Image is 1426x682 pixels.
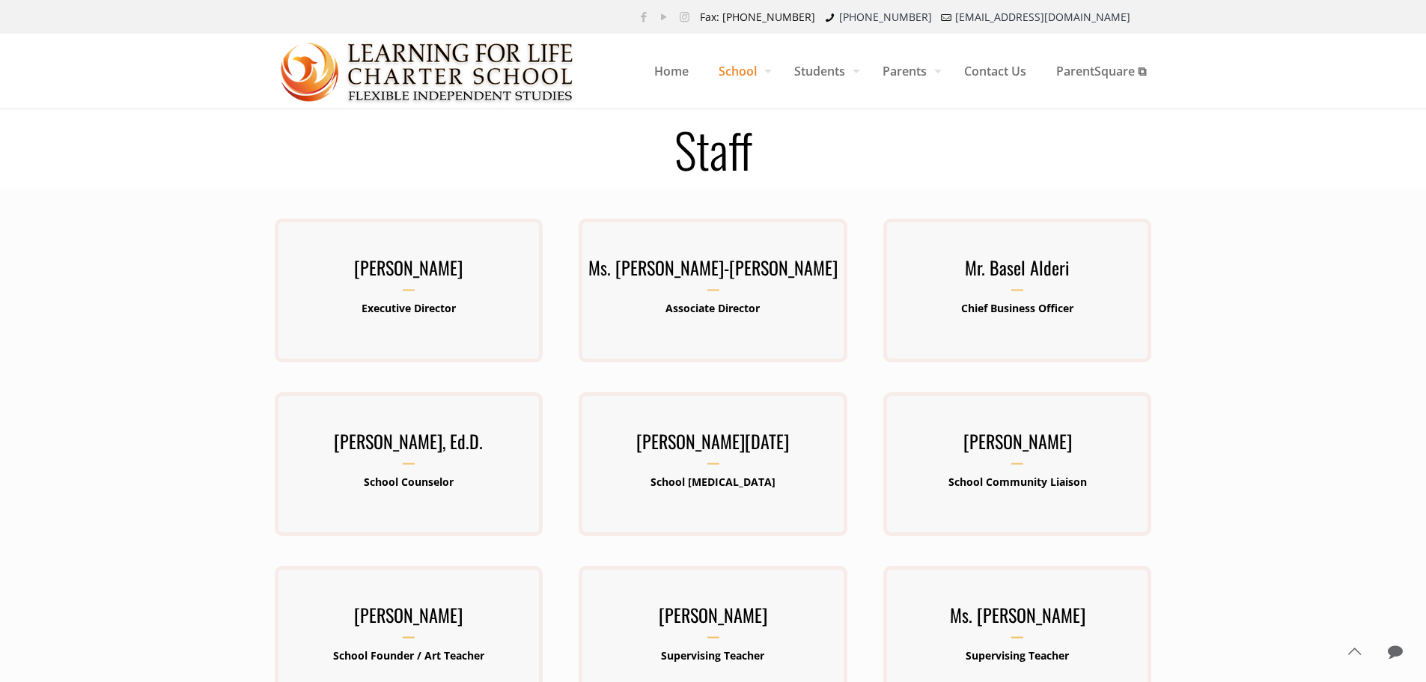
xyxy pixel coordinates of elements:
[257,125,1170,173] h1: Staff
[281,34,575,109] a: Learning for Life Charter School
[275,600,543,639] h3: [PERSON_NAME]
[939,10,954,24] i: mail
[661,648,764,663] b: Supervising Teacher
[639,49,704,94] span: Home
[281,34,575,109] img: Staff
[656,9,672,24] a: YouTube icon
[333,648,484,663] b: School Founder / Art Teacher
[1041,34,1161,109] a: ParentSquare ⧉
[704,49,779,94] span: School
[949,34,1041,109] a: Contact Us
[275,426,543,465] h3: [PERSON_NAME], Ed.D.
[961,301,1073,315] b: Chief Business Officer
[883,252,1151,291] h3: Mr. Basel Alderi
[839,10,932,24] a: [PHONE_NUMBER]
[362,301,456,315] b: Executive Director
[955,10,1130,24] a: [EMAIL_ADDRESS][DOMAIN_NAME]
[1041,49,1161,94] span: ParentSquare ⧉
[823,10,838,24] i: phone
[948,475,1087,489] b: School Community Liaison
[650,475,776,489] b: School [MEDICAL_DATA]
[1338,636,1370,667] a: Back to top icon
[275,252,543,291] h3: [PERSON_NAME]
[665,301,760,315] b: Associate Director
[779,34,868,109] a: Students
[883,426,1151,465] h3: [PERSON_NAME]
[883,600,1151,639] h3: Ms. [PERSON_NAME]
[364,475,454,489] b: School Counselor
[579,426,847,465] h3: [PERSON_NAME][DATE]
[949,49,1041,94] span: Contact Us
[779,49,868,94] span: Students
[868,49,949,94] span: Parents
[868,34,949,109] a: Parents
[677,9,692,24] a: Instagram icon
[639,34,704,109] a: Home
[636,9,652,24] a: Facebook icon
[966,648,1069,663] b: Supervising Teacher
[579,600,847,639] h3: [PERSON_NAME]
[579,252,847,291] h3: Ms. [PERSON_NAME]-[PERSON_NAME]
[704,34,779,109] a: School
